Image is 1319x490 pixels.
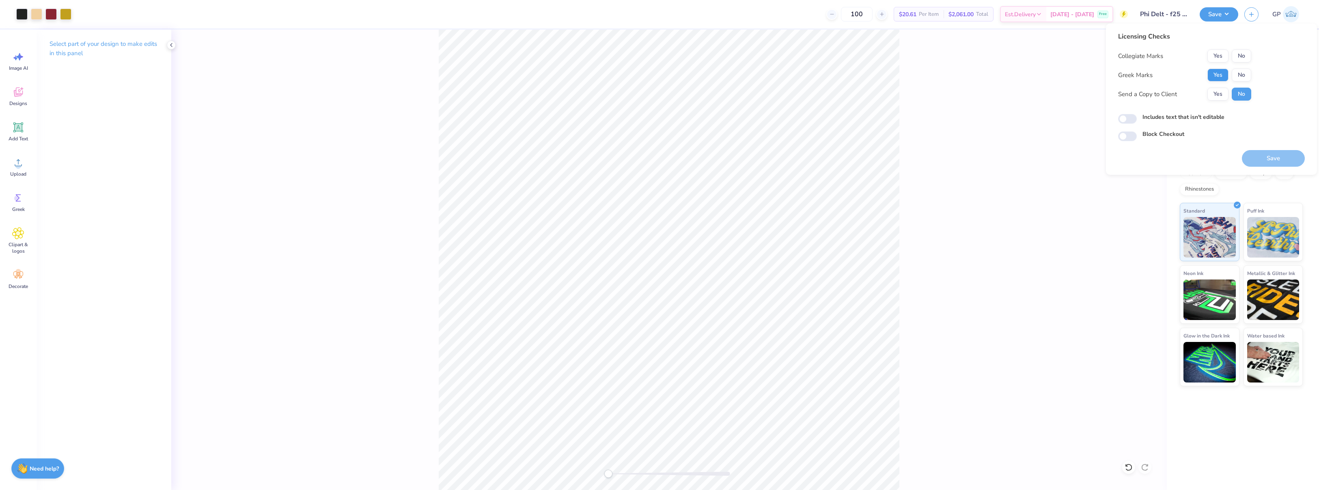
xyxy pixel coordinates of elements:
[1232,69,1251,82] button: No
[1247,217,1300,258] img: Puff Ink
[9,283,28,290] span: Decorate
[5,241,32,254] span: Clipart & logos
[604,470,612,478] div: Accessibility label
[1005,10,1036,19] span: Est. Delivery
[1247,206,1264,215] span: Puff Ink
[9,135,28,142] span: Add Text
[1200,7,1238,21] button: Save
[1207,49,1228,62] button: Yes
[841,7,873,21] input: – –
[1183,279,1236,320] img: Neon Ink
[1232,88,1251,101] button: No
[1183,217,1236,258] img: Standard
[1207,88,1228,101] button: Yes
[1183,206,1205,215] span: Standard
[1247,331,1285,340] span: Water based Ink
[50,39,158,58] p: Select part of your design to make edits in this panel
[1183,342,1236,383] img: Glow in the Dark Ink
[1180,183,1219,196] div: Rhinestones
[10,171,26,177] span: Upload
[1118,32,1251,41] div: Licensing Checks
[1247,279,1300,320] img: Metallic & Glitter Ink
[12,206,25,213] span: Greek
[1142,113,1224,121] label: Includes text that isn't editable
[1247,269,1295,277] span: Metallic & Glitter Ink
[1183,269,1203,277] span: Neon Ink
[1207,69,1228,82] button: Yes
[1283,6,1299,22] img: Germaine Penalosa
[30,465,59,473] strong: Need help?
[976,10,988,19] span: Total
[1272,10,1281,19] span: GP
[948,10,974,19] span: $2,061.00
[1134,6,1194,22] input: Untitled Design
[1118,71,1153,80] div: Greek Marks
[1183,331,1230,340] span: Glow in the Dark Ink
[1142,130,1184,138] label: Block Checkout
[1232,49,1251,62] button: No
[1050,10,1094,19] span: [DATE] - [DATE]
[1247,342,1300,383] img: Water based Ink
[9,65,28,71] span: Image AI
[899,10,916,19] span: $20.61
[1269,6,1303,22] a: GP
[919,10,939,19] span: Per Item
[1099,11,1107,17] span: Free
[1118,90,1177,99] div: Send a Copy to Client
[1118,52,1163,61] div: Collegiate Marks
[9,100,27,107] span: Designs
